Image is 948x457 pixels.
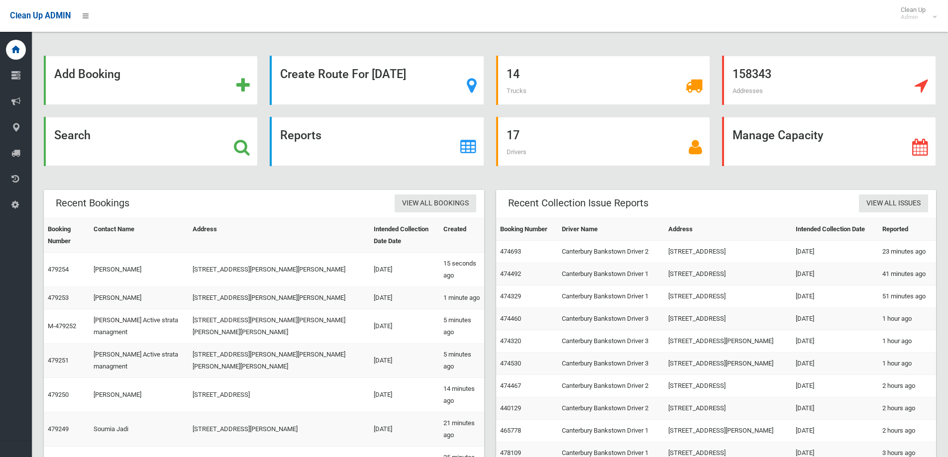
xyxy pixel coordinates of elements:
[189,218,369,253] th: Address
[500,270,521,277] a: 474492
[878,420,936,442] td: 2 hours ago
[558,218,664,241] th: Driver Name
[500,292,521,300] a: 474329
[664,308,791,330] td: [STREET_ADDRESS]
[792,330,878,353] td: [DATE]
[878,263,936,285] td: 41 minutes ago
[500,382,521,389] a: 474467
[558,375,664,397] td: Canterbury Bankstown Driver 2
[664,263,791,285] td: [STREET_ADDRESS]
[44,56,258,105] a: Add Booking
[189,378,369,412] td: [STREET_ADDRESS]
[664,218,791,241] th: Address
[370,253,439,287] td: [DATE]
[664,397,791,420] td: [STREET_ADDRESS]
[878,353,936,375] td: 1 hour ago
[189,412,369,447] td: [STREET_ADDRESS][PERSON_NAME]
[664,330,791,353] td: [STREET_ADDRESS][PERSON_NAME]
[722,117,936,166] a: Manage Capacity
[44,193,141,213] header: Recent Bookings
[558,330,664,353] td: Canterbury Bankstown Driver 3
[439,309,484,344] td: 5 minutes ago
[496,56,710,105] a: 14 Trucks
[439,412,484,447] td: 21 minutes ago
[507,87,527,94] span: Trucks
[792,285,878,308] td: [DATE]
[280,128,321,142] strong: Reports
[280,67,406,81] strong: Create Route For [DATE]
[901,13,926,21] small: Admin
[664,285,791,308] td: [STREET_ADDRESS]
[558,263,664,285] td: Canterbury Bankstown Driver 1
[500,449,521,457] a: 478109
[558,308,664,330] td: Canterbury Bankstown Driver 3
[792,353,878,375] td: [DATE]
[189,253,369,287] td: [STREET_ADDRESS][PERSON_NAME][PERSON_NAME]
[507,128,520,142] strong: 17
[90,287,189,309] td: [PERSON_NAME]
[558,397,664,420] td: Canterbury Bankstown Driver 2
[558,420,664,442] td: Canterbury Bankstown Driver 1
[878,285,936,308] td: 51 minutes ago
[507,67,520,81] strong: 14
[496,117,710,166] a: 17 Drivers
[90,309,189,344] td: [PERSON_NAME] Active strata managment
[370,378,439,412] td: [DATE]
[558,241,664,263] td: Canterbury Bankstown Driver 2
[500,315,521,322] a: 474460
[370,287,439,309] td: [DATE]
[859,194,928,213] a: View All Issues
[439,378,484,412] td: 14 minutes ago
[878,330,936,353] td: 1 hour ago
[10,11,71,20] span: Clean Up ADMIN
[878,375,936,397] td: 2 hours ago
[54,128,91,142] strong: Search
[878,308,936,330] td: 1 hour ago
[500,427,521,434] a: 465778
[792,218,878,241] th: Intended Collection Date
[270,117,484,166] a: Reports
[500,248,521,255] a: 474693
[439,218,484,253] th: Created
[48,391,69,398] a: 479250
[370,344,439,378] td: [DATE]
[878,218,936,241] th: Reported
[664,420,791,442] td: [STREET_ADDRESS][PERSON_NAME]
[500,337,521,345] a: 474320
[48,425,69,433] a: 479249
[792,420,878,442] td: [DATE]
[270,56,484,105] a: Create Route For [DATE]
[189,287,369,309] td: [STREET_ADDRESS][PERSON_NAME][PERSON_NAME]
[664,375,791,397] td: [STREET_ADDRESS]
[878,241,936,263] td: 23 minutes ago
[792,263,878,285] td: [DATE]
[90,218,189,253] th: Contact Name
[189,309,369,344] td: [STREET_ADDRESS][PERSON_NAME][PERSON_NAME][PERSON_NAME][PERSON_NAME]
[48,322,76,330] a: M-479252
[90,344,189,378] td: [PERSON_NAME] Active strata managment
[664,353,791,375] td: [STREET_ADDRESS][PERSON_NAME]
[48,266,69,273] a: 479254
[370,218,439,253] th: Intended Collection Date Date
[878,397,936,420] td: 2 hours ago
[90,412,189,447] td: Soumia Jadi
[370,412,439,447] td: [DATE]
[733,87,763,94] span: Addresses
[664,241,791,263] td: [STREET_ADDRESS]
[370,309,439,344] td: [DATE]
[48,294,69,301] a: 479253
[507,148,527,156] span: Drivers
[500,404,521,412] a: 440129
[722,56,936,105] a: 158343 Addresses
[90,378,189,412] td: [PERSON_NAME]
[896,6,936,21] span: Clean Up
[792,241,878,263] td: [DATE]
[90,253,189,287] td: [PERSON_NAME]
[792,397,878,420] td: [DATE]
[496,193,660,213] header: Recent Collection Issue Reports
[48,357,69,364] a: 479251
[733,67,771,81] strong: 158343
[395,194,476,213] a: View All Bookings
[558,285,664,308] td: Canterbury Bankstown Driver 1
[558,353,664,375] td: Canterbury Bankstown Driver 3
